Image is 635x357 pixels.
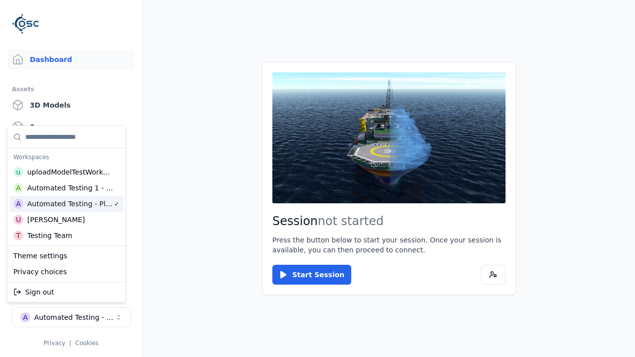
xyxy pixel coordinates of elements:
div: Workspaces [9,150,124,164]
div: Theme settings [9,248,124,264]
div: Automated Testing 1 - Playwright [27,183,114,193]
div: Automated Testing - Playwright [27,199,113,209]
div: Privacy choices [9,264,124,280]
div: Suggestions [7,246,126,282]
div: A [13,199,23,209]
div: [PERSON_NAME] [27,215,85,225]
div: Testing Team [27,231,72,240]
div: U [13,215,23,225]
div: A [13,183,23,193]
div: Suggestions [7,282,126,302]
div: uploadModelTestWorkspace [27,167,113,177]
div: Suggestions [7,126,126,245]
div: Sign out [9,284,124,300]
div: T [13,231,23,240]
div: u [13,167,23,177]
